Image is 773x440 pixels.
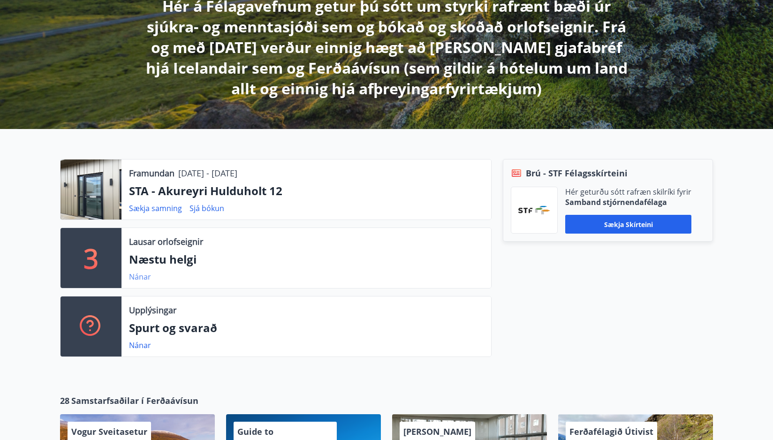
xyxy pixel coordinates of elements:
a: Sækja samning [129,203,182,213]
span: 28 [60,394,69,407]
p: Spurt og svarað [129,320,484,336]
p: Framundan [129,167,174,179]
p: [DATE] - [DATE] [178,167,237,179]
button: Sækja skírteini [565,215,691,234]
span: Ferðafélagið Útivist [569,426,653,437]
span: [PERSON_NAME] [403,426,471,437]
p: Upplýsingar [129,304,176,316]
p: 3 [83,240,99,276]
a: Sjá bókun [189,203,224,213]
p: Næstu helgi [129,251,484,267]
p: Lausar orlofseignir [129,235,203,248]
span: Vogur Sveitasetur [71,426,147,437]
p: STA - Akureyri Hulduholt 12 [129,183,484,199]
span: Brú - STF Félagsskírteini [526,167,628,179]
img: vjCaq2fThgY3EUYqSgpjEiBg6WP39ov69hlhuPVN.png [518,206,550,214]
p: Samband stjórnendafélaga [565,197,691,207]
a: Nánar [129,340,151,350]
a: Nánar [129,272,151,282]
p: Hér geturðu sótt rafræn skilríki fyrir [565,187,691,197]
span: Samstarfsaðilar í Ferðaávísun [71,394,198,407]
